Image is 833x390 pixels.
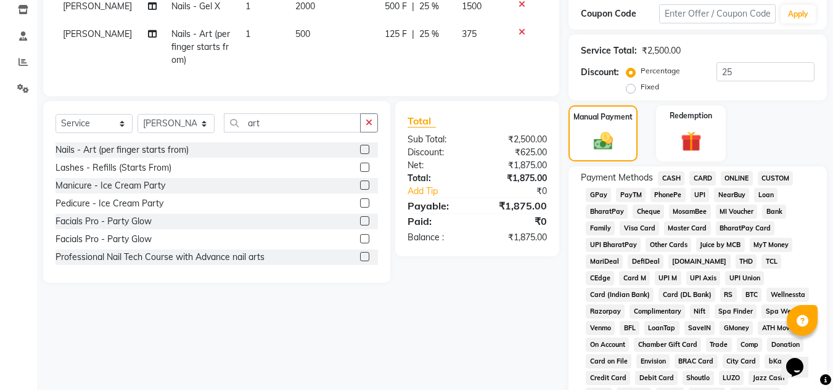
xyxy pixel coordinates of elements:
[696,238,745,252] span: Juice by MCB
[646,238,691,252] span: Other Cards
[408,115,436,128] span: Total
[477,146,556,159] div: ₹625.00
[581,66,619,79] div: Discount:
[586,205,628,219] span: BharatPay
[636,354,670,368] span: Envision
[758,321,797,335] span: ATH Movil
[683,371,714,385] span: Shoutlo
[758,171,794,185] span: CUSTOM
[691,188,710,202] span: UPI
[754,188,778,202] span: Loan
[670,110,712,121] label: Redemption
[171,28,230,65] span: Nails - Art (per finger starts from)
[633,205,664,219] span: Cheque
[55,251,265,264] div: Professional Nail Tech Course with Advance nail arts
[655,271,681,285] span: UPI M
[736,254,757,269] span: THD
[586,271,614,285] span: CEdge
[616,188,646,202] span: PayTM
[55,179,165,192] div: Manicure - Ice Cream Party
[586,254,623,269] span: MariDeal
[477,159,556,172] div: ₹1,875.00
[720,288,737,302] span: RS
[737,338,763,352] span: Comp
[650,188,686,202] span: PhonePe
[55,215,152,228] div: Facials Pro - Party Glow
[721,171,753,185] span: ONLINE
[669,205,711,219] span: MosamBee
[781,5,816,23] button: Apply
[715,304,757,319] span: Spa Finder
[641,81,659,92] label: Fixed
[171,1,220,12] span: Nails - Gel X
[658,171,684,185] span: CASH
[725,271,764,285] span: UPI Union
[619,271,650,285] span: Card M
[477,133,556,146] div: ₹2,500.00
[477,172,556,185] div: ₹1,875.00
[714,188,749,202] span: NearBuy
[781,341,821,378] iframe: chat widget
[398,172,477,185] div: Total:
[55,197,163,210] div: Pedicure - Ice Cream Party
[586,238,641,252] span: UPI BharatPay
[664,221,711,235] span: Master Card
[586,338,629,352] span: On Account
[398,185,490,198] a: Add Tip
[245,1,250,12] span: 1
[716,221,775,235] span: BharatPay Card
[761,304,802,319] span: Spa Week
[398,198,477,213] div: Payable:
[63,28,132,39] span: [PERSON_NAME]
[55,144,189,156] div: Nails - Art (per finger starts from)
[398,214,477,229] div: Paid:
[689,171,716,185] span: CARD
[581,7,659,20] div: Coupon Code
[642,44,681,57] div: ₹2,500.00
[224,113,361,132] input: Search or Scan
[398,133,477,146] div: Sub Total:
[55,233,152,246] div: Facials Pro - Party Glow
[581,171,653,184] span: Payment Methods
[749,371,788,385] span: Jazz Cash
[462,1,482,12] span: 1500
[716,205,758,219] span: MI Voucher
[581,44,637,57] div: Service Total:
[588,130,619,152] img: _cash.svg
[723,354,760,368] span: City Card
[55,161,171,174] div: Lashes - Refills (Starts From)
[634,338,701,352] span: Chamber Gift Card
[586,188,611,202] span: GPay
[630,304,685,319] span: Complimentary
[462,28,477,39] span: 375
[573,112,633,123] label: Manual Payment
[675,129,708,154] img: _gift.svg
[385,28,407,41] span: 125 F
[720,321,753,335] span: GMoney
[659,288,715,302] span: Card (DL Bank)
[245,28,250,39] span: 1
[477,198,556,213] div: ₹1,875.00
[398,231,477,244] div: Balance :
[628,254,663,269] span: DefiDeal
[412,28,414,41] span: |
[719,371,744,385] span: LUZO
[641,65,680,76] label: Percentage
[398,159,477,172] div: Net:
[295,28,310,39] span: 500
[765,354,792,368] span: bKash
[761,254,781,269] span: TCL
[684,321,715,335] span: SaveIN
[586,304,625,319] span: Razorpay
[419,28,439,41] span: 25 %
[586,221,615,235] span: Family
[620,221,659,235] span: Visa Card
[63,1,132,12] span: [PERSON_NAME]
[477,231,556,244] div: ₹1,875.00
[659,4,776,23] input: Enter Offer / Coupon Code
[668,254,731,269] span: [DOMAIN_NAME]
[491,185,557,198] div: ₹0
[762,205,786,219] span: Bank
[767,338,803,352] span: Donation
[586,288,654,302] span: Card (Indian Bank)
